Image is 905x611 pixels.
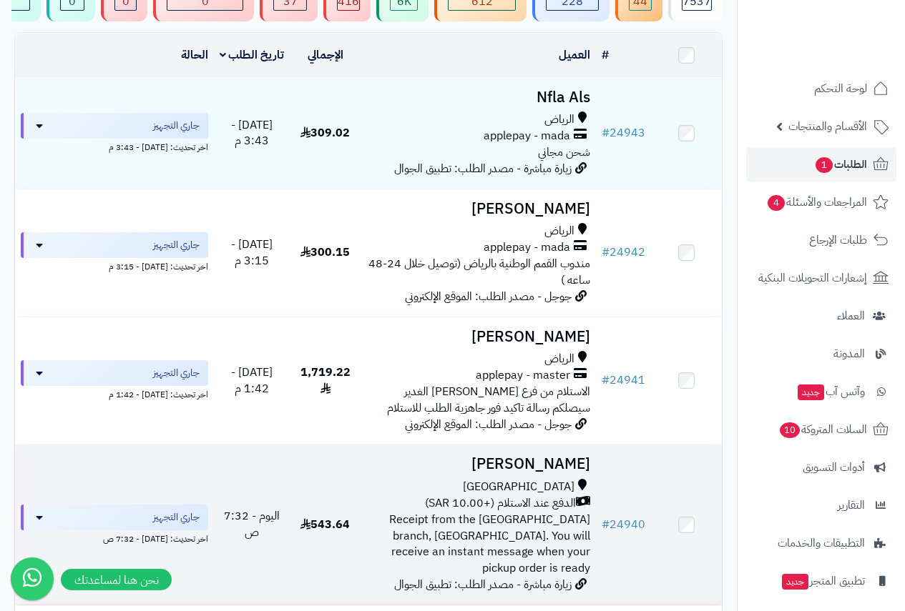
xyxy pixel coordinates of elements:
[602,124,610,141] span: #
[308,46,343,64] a: الإجمالي
[746,71,896,106] a: لوحة التحكم
[602,516,645,533] a: #24940
[394,576,572,593] span: زيارة مباشرة - مصدر الطلب: تطبيق الجوال
[778,533,865,553] span: التطبيقات والخدمات
[476,367,570,384] span: applepay - master
[538,144,590,161] span: شحن مجاني
[768,195,785,211] span: 4
[153,510,200,525] span: جاري التجهيز
[544,223,574,239] span: الرياض
[746,185,896,219] a: المراجعات والأسئلة4
[405,288,572,305] span: جوجل - مصدر الطلب: الموقع الإلكتروني
[837,306,865,326] span: العملاء
[153,238,200,252] span: جاري التجهيز
[21,258,208,273] div: اخر تحديث: [DATE] - 3:15 م
[746,488,896,522] a: التقارير
[231,364,273,397] span: [DATE] - 1:42 م
[746,299,896,333] a: العملاء
[602,124,645,141] a: #24943
[231,116,273,150] span: [DATE] - 3:43 م
[484,128,570,144] span: applepay - mada
[366,201,590,217] h3: [PERSON_NAME]
[814,79,867,99] span: لوحة التحكم
[746,337,896,371] a: المدونة
[300,516,350,533] span: 543.64
[21,530,208,545] div: اخر تحديث: [DATE] - 7:32 ص
[746,374,896,409] a: وآتس آبجديد
[780,422,800,438] span: 10
[602,244,610,261] span: #
[746,223,896,257] a: طلبات الإرجاع
[838,495,865,515] span: التقارير
[405,416,572,433] span: جوجل - مصدر الطلب: الموقع الإلكتروني
[746,526,896,560] a: التطبيقات والخدمات
[758,268,867,288] span: إشعارات التحويلات البنكية
[602,516,610,533] span: #
[602,372,645,389] a: #24941
[153,366,200,380] span: جاري التجهيز
[788,116,867,136] span: الأقسام والمنتجات
[796,382,865,402] span: وآتس آب
[782,574,808,590] span: جديد
[766,192,867,212] span: المراجعات والأسئلة
[394,160,572,177] span: زيارة مباشرة - مصدر الطلب: تطبيق الجوال
[814,154,867,174] span: الطلبات
[833,344,865,364] span: المدونة
[778,419,867,439] span: السلات المتروكة
[746,147,896,182] a: الطلبات1
[153,119,200,133] span: جاري التجهيز
[809,230,867,250] span: طلبات الإرجاع
[181,46,208,64] a: الحالة
[816,157,833,173] span: 1
[366,329,590,345] h3: [PERSON_NAME]
[220,46,285,64] a: تاريخ الطلب
[300,244,350,261] span: 300.15
[366,456,590,472] h3: [PERSON_NAME]
[21,386,208,401] div: اخر تحديث: [DATE] - 1:42 م
[224,507,280,541] span: اليوم - 7:32 ص
[544,351,574,367] span: الرياض
[544,111,574,128] span: الرياض
[746,450,896,485] a: أدوات التسويق
[803,457,865,477] span: أدوات التسويق
[368,255,590,289] span: مندوب القمم الوطنية بالرياض (توصيل خلال 24-48 ساعه )
[366,89,590,106] h3: Nfla Als
[602,372,610,389] span: #
[781,571,865,591] span: تطبيق المتجر
[484,239,570,256] span: applepay - mada
[387,383,590,417] span: الاستلام من فرع [PERSON_NAME] الغدير سيصلكم رسالة تاكيد فور جاهزية الطلب للاستلام
[300,124,350,141] span: 309.02
[746,261,896,295] a: إشعارات التحويلات البنكية
[602,244,645,261] a: #24942
[746,412,896,447] a: السلات المتروكة10
[463,479,574,495] span: [GEOGRAPHIC_DATA]
[389,511,590,577] span: Receipt from the [GEOGRAPHIC_DATA] branch, [GEOGRAPHIC_DATA]. You will receive an instant message...
[21,139,208,154] div: اخر تحديث: [DATE] - 3:43 م
[231,236,273,269] span: [DATE] - 3:15 م
[798,384,824,400] span: جديد
[300,364,351,397] span: 1,719.22
[602,46,609,64] a: #
[559,46,590,64] a: العميل
[746,564,896,598] a: تطبيق المتجرجديد
[425,495,576,512] span: الدفع عند الاستلام (+10.00 SAR)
